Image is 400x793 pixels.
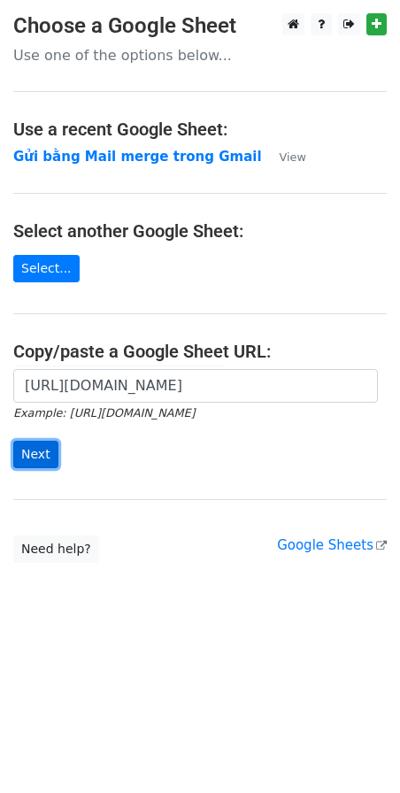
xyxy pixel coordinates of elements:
[13,406,195,420] small: Example: [URL][DOMAIN_NAME]
[13,149,262,165] a: Gửi bằng Mail merge trong Gmail
[280,150,306,164] small: View
[277,537,387,553] a: Google Sheets
[13,220,387,242] h4: Select another Google Sheet:
[13,369,378,403] input: Paste your Google Sheet URL here
[13,535,99,563] a: Need help?
[13,13,387,39] h3: Choose a Google Sheet
[262,149,306,165] a: View
[13,119,387,140] h4: Use a recent Google Sheet:
[13,46,387,65] p: Use one of the options below...
[13,255,80,282] a: Select...
[312,708,400,793] iframe: Chat Widget
[13,341,387,362] h4: Copy/paste a Google Sheet URL:
[13,441,58,468] input: Next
